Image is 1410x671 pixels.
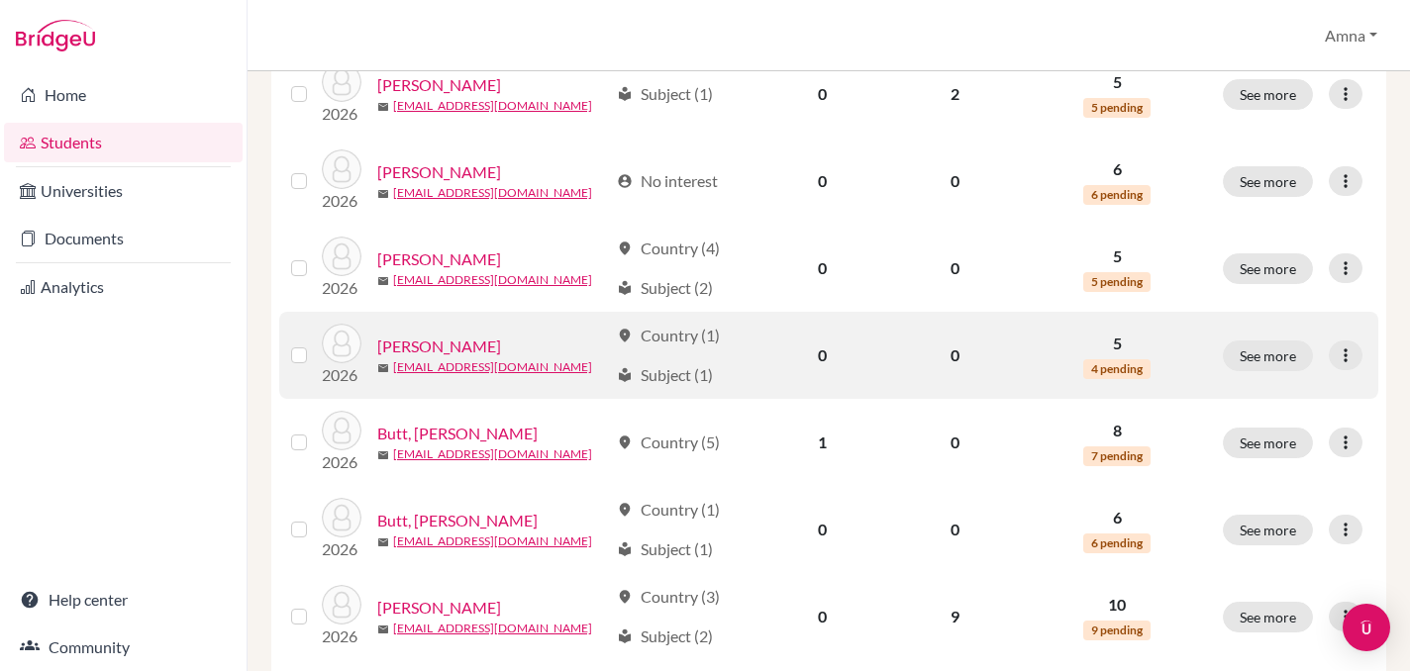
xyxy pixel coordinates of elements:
button: Amna [1316,17,1386,54]
p: 2026 [322,450,361,474]
td: 0 [757,50,887,138]
div: Subject (1) [617,363,713,387]
td: 0 [887,486,1024,573]
span: local_library [617,280,633,296]
a: [PERSON_NAME] [377,596,501,620]
img: Bridge-U [16,20,95,51]
span: 6 pending [1083,533,1151,553]
span: mail [377,623,389,635]
a: [EMAIL_ADDRESS][DOMAIN_NAME] [393,97,592,115]
span: local_library [617,628,633,644]
td: 0 [757,312,887,399]
td: 0 [757,138,887,225]
a: [PERSON_NAME] [377,73,501,97]
span: mail [377,362,389,374]
span: location_on [617,240,633,256]
p: 5 [1036,244,1199,268]
a: Community [4,627,243,667]
a: Butt, [PERSON_NAME] [377,422,538,445]
td: 0 [887,225,1024,312]
div: Country (3) [617,585,720,609]
p: 2026 [322,537,361,561]
div: Open Intercom Messenger [1343,604,1390,651]
td: 0 [887,399,1024,486]
div: Subject (1) [617,82,713,106]
span: local_library [617,541,633,557]
td: 0 [757,573,887,660]
button: See more [1223,340,1313,371]
a: Butt, [PERSON_NAME] [377,509,538,532]
p: 2026 [322,363,361,387]
div: Country (4) [617,237,720,260]
p: 2026 [322,189,361,213]
button: See more [1223,166,1313,197]
a: Analytics [4,267,243,307]
a: [PERSON_NAME] [377,160,501,184]
td: 1 [757,399,887,486]
td: 0 [887,312,1024,399]
button: See more [1223,602,1313,632]
td: 9 [887,573,1024,660]
p: 2026 [322,102,361,126]
span: 5 pending [1083,98,1151,118]
span: 4 pending [1083,359,1151,379]
button: See more [1223,515,1313,545]
a: [PERSON_NAME] [377,247,501,271]
p: 2026 [322,276,361,300]
a: [PERSON_NAME] [377,335,501,358]
span: mail [377,536,389,548]
a: [EMAIL_ADDRESS][DOMAIN_NAME] [393,358,592,376]
button: See more [1223,79,1313,110]
a: [EMAIL_ADDRESS][DOMAIN_NAME] [393,184,592,202]
span: mail [377,188,389,200]
div: Subject (2) [617,276,713,300]
p: 5 [1036,332,1199,355]
a: Documents [4,219,243,258]
span: account_circle [617,173,633,189]
span: mail [377,101,389,113]
img: Ayman, Muhammad [322,237,361,276]
p: 6 [1036,506,1199,529]
div: No interest [617,169,718,193]
a: [EMAIL_ADDRESS][DOMAIN_NAME] [393,271,592,289]
a: [EMAIL_ADDRESS][DOMAIN_NAME] [393,445,592,463]
div: Subject (1) [617,537,713,561]
span: 9 pending [1083,621,1151,640]
p: 6 [1036,157,1199,181]
img: Arif, Adam [322,62,361,102]
a: Home [4,75,243,115]
img: Bhatti, Shahraiz [322,324,361,363]
span: 6 pending [1083,185,1151,205]
p: 8 [1036,419,1199,442]
span: mail [377,275,389,287]
span: location_on [617,328,633,343]
td: 2 [887,50,1024,138]
td: 0 [757,225,887,312]
div: Subject (2) [617,624,713,648]
div: Country (1) [617,498,720,522]
button: See more [1223,253,1313,284]
p: 2026 [322,624,361,648]
span: location_on [617,589,633,605]
span: location_on [617,502,633,518]
a: [EMAIL_ADDRESS][DOMAIN_NAME] [393,532,592,550]
a: Students [4,123,243,162]
span: location_on [617,434,633,450]
span: local_library [617,367,633,383]
span: 7 pending [1083,446,1151,466]
span: local_library [617,86,633,102]
td: 0 [757,486,887,573]
img: Butt, Muhammad Yousha Talib [322,498,361,537]
span: mail [377,449,389,461]
div: Country (5) [617,431,720,454]
a: Universities [4,171,243,211]
a: Help center [4,580,243,620]
p: 10 [1036,593,1199,617]
img: Awais, Shahzain [322,149,361,189]
p: 5 [1036,70,1199,94]
img: Chaudhry, Muhammad [322,585,361,624]
a: [EMAIL_ADDRESS][DOMAIN_NAME] [393,620,592,637]
img: Butt, Muhammad Mujtaba [322,411,361,450]
div: Country (1) [617,324,720,347]
button: See more [1223,428,1313,458]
